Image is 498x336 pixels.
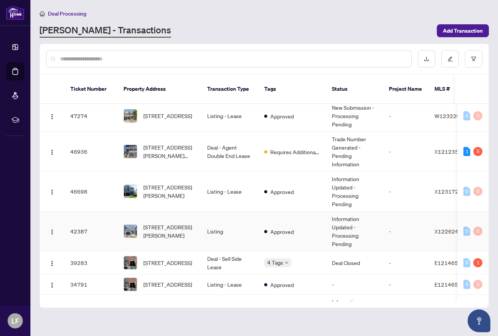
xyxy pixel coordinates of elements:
td: Information Updated - Processing Pending [326,172,383,211]
td: Deal - Sell Side Lease [201,251,258,274]
th: Property Address [117,74,201,104]
td: Listing - Lease [201,295,258,334]
span: edit [447,56,453,62]
img: Logo [49,149,55,155]
div: 1 [463,147,470,156]
td: - [383,295,428,334]
td: - [383,132,428,172]
a: [PERSON_NAME] - Transactions [40,24,171,38]
td: 46936 [64,132,117,172]
span: filter [471,56,476,62]
th: Transaction Type [201,74,258,104]
button: Add Transaction [437,24,489,37]
td: 34204 [64,295,117,334]
td: - [383,211,428,251]
span: E12146522 [435,259,465,266]
td: New Submission - Processing Pending [326,100,383,132]
span: [STREET_ADDRESS][PERSON_NAME][PERSON_NAME] [143,143,195,160]
button: Logo [46,185,58,197]
span: Approved [270,281,294,289]
td: - [383,251,428,274]
div: 0 [463,111,470,120]
span: [STREET_ADDRESS] [143,280,192,289]
div: 0 [463,227,470,236]
td: 42387 [64,211,117,251]
td: Information Updated - Processing Pending [326,211,383,251]
td: - [383,100,428,132]
img: thumbnail-img [124,185,137,198]
span: X12317245 [435,188,465,195]
img: Logo [49,229,55,235]
button: edit [441,50,459,68]
span: [STREET_ADDRESS][PERSON_NAME] [143,223,195,240]
div: 0 [473,227,482,236]
th: Ticket Number [64,74,117,104]
td: Trade Number Generated - Pending Information [326,132,383,172]
span: X12262479 [435,228,465,235]
button: Logo [46,257,58,269]
span: home [40,11,45,16]
div: 0 [463,258,470,267]
span: [STREET_ADDRESS] [143,259,192,267]
button: Logo [46,145,58,158]
td: - [383,172,428,211]
td: 34791 [64,274,117,295]
span: Approved [270,112,294,120]
span: 4 Tags [267,258,283,267]
img: thumbnail-img [124,109,137,122]
img: Logo [49,260,55,267]
img: thumbnail-img [124,145,137,158]
button: Logo [46,110,58,122]
span: Approved [270,227,294,236]
img: Logo [49,282,55,288]
img: thumbnail-img [124,278,137,291]
span: Requires Additional Docs [270,148,320,156]
td: Listing [201,211,258,251]
img: thumbnail-img [124,256,137,269]
div: 0 [473,111,482,120]
span: Add Transaction [443,25,483,37]
div: 0 [473,187,482,196]
td: Information Updated - Processing Pending [326,295,383,334]
button: filter [465,50,482,68]
img: Logo [49,114,55,120]
span: X12123505 [435,148,465,155]
td: Listing - Lease [201,274,258,295]
span: [STREET_ADDRESS] [143,112,192,120]
span: [STREET_ADDRESS][PERSON_NAME] [143,183,195,200]
td: 47274 [64,100,117,132]
td: Listing - Lease [201,172,258,211]
img: logo [6,6,24,20]
img: thumbnail-img [124,225,137,238]
td: 39283 [64,251,117,274]
td: Deal Closed [326,251,383,274]
th: MLS # [428,74,474,104]
td: - [326,274,383,295]
th: Project Name [383,74,428,104]
div: 0 [473,280,482,289]
div: 0 [463,280,470,289]
span: Approved [270,188,294,196]
td: Listing - Lease [201,100,258,132]
button: Open asap [468,309,490,332]
span: E12146522 [435,281,465,288]
th: Status [326,74,383,104]
button: download [418,50,435,68]
img: Logo [49,189,55,195]
button: Logo [46,278,58,290]
span: LF [11,315,19,326]
span: Deal Processing [48,10,86,17]
span: download [424,56,429,62]
div: 0 [463,187,470,196]
span: down [285,261,289,265]
div: 5 [473,147,482,156]
span: W12322940 [435,112,467,119]
div: 1 [473,258,482,267]
th: Tags [258,74,326,104]
td: 46698 [64,172,117,211]
td: - [383,274,428,295]
td: Deal - Agent Double End Lease [201,132,258,172]
button: Logo [46,225,58,237]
